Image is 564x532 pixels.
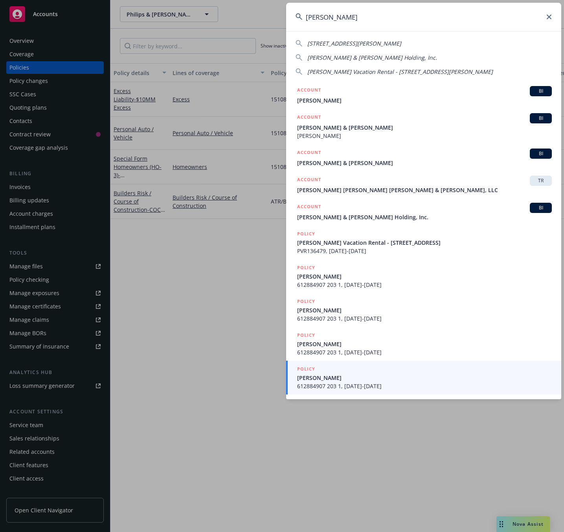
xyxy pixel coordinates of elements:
span: [PERSON_NAME] [297,340,552,348]
span: [STREET_ADDRESS][PERSON_NAME] [307,40,401,47]
a: ACCOUNTBI[PERSON_NAME] [286,82,561,109]
span: 612884907 203 1, [DATE]-[DATE] [297,314,552,323]
input: Search... [286,3,561,31]
span: [PERSON_NAME] Vacation Rental - [STREET_ADDRESS][PERSON_NAME] [307,68,493,75]
span: BI [533,150,549,157]
span: [PERSON_NAME] [297,272,552,281]
span: [PERSON_NAME] & [PERSON_NAME] Holding, Inc. [297,213,552,221]
span: 612884907 203 1, [DATE]-[DATE] [297,281,552,289]
span: [PERSON_NAME] & [PERSON_NAME] [297,159,552,167]
span: TR [533,177,549,184]
span: PVR136479, [DATE]-[DATE] [297,247,552,255]
h5: ACCOUNT [297,203,321,212]
span: [PERSON_NAME] [PERSON_NAME] [PERSON_NAME] & [PERSON_NAME], LLC [297,186,552,194]
h5: ACCOUNT [297,149,321,158]
span: [PERSON_NAME] & [PERSON_NAME] [297,123,552,132]
h5: ACCOUNT [297,176,321,185]
a: POLICY[PERSON_NAME]612884907 203 1, [DATE]-[DATE] [286,327,561,361]
a: POLICY[PERSON_NAME]612884907 203 1, [DATE]-[DATE] [286,361,561,394]
span: [PERSON_NAME] [297,132,552,140]
a: ACCOUNTBI[PERSON_NAME] & [PERSON_NAME] [286,144,561,171]
h5: ACCOUNT [297,113,321,123]
span: [PERSON_NAME] [297,306,552,314]
span: BI [533,88,549,95]
a: ACCOUNTTR[PERSON_NAME] [PERSON_NAME] [PERSON_NAME] & [PERSON_NAME], LLC [286,171,561,198]
h5: POLICY [297,297,315,305]
a: POLICY[PERSON_NAME]612884907 203 1, [DATE]-[DATE] [286,293,561,327]
a: ACCOUNTBI[PERSON_NAME] & [PERSON_NAME][PERSON_NAME] [286,109,561,144]
span: BI [533,115,549,122]
span: [PERSON_NAME] [297,374,552,382]
h5: ACCOUNT [297,86,321,95]
a: ACCOUNTBI[PERSON_NAME] & [PERSON_NAME] Holding, Inc. [286,198,561,226]
span: [PERSON_NAME] & [PERSON_NAME] Holding, Inc. [307,54,437,61]
span: BI [533,204,549,211]
h5: POLICY [297,331,315,339]
h5: POLICY [297,264,315,272]
span: 612884907 203 1, [DATE]-[DATE] [297,382,552,390]
a: POLICY[PERSON_NAME] Vacation Rental - [STREET_ADDRESS]PVR136479, [DATE]-[DATE] [286,226,561,259]
span: [PERSON_NAME] [297,96,552,105]
h5: POLICY [297,230,315,238]
h5: POLICY [297,365,315,373]
span: [PERSON_NAME] Vacation Rental - [STREET_ADDRESS] [297,238,552,247]
a: POLICY[PERSON_NAME]612884907 203 1, [DATE]-[DATE] [286,259,561,293]
span: 612884907 203 1, [DATE]-[DATE] [297,348,552,356]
